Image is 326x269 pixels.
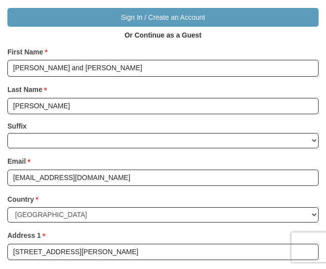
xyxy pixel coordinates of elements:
[7,154,26,168] strong: Email
[124,31,202,39] strong: Or Continue as a Guest
[7,83,42,96] strong: Last Name
[7,45,43,59] strong: First Name
[7,119,27,133] strong: Suffix
[7,8,319,27] button: Sign In / Create an Account
[7,228,41,242] strong: Address 1
[7,192,34,206] strong: Country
